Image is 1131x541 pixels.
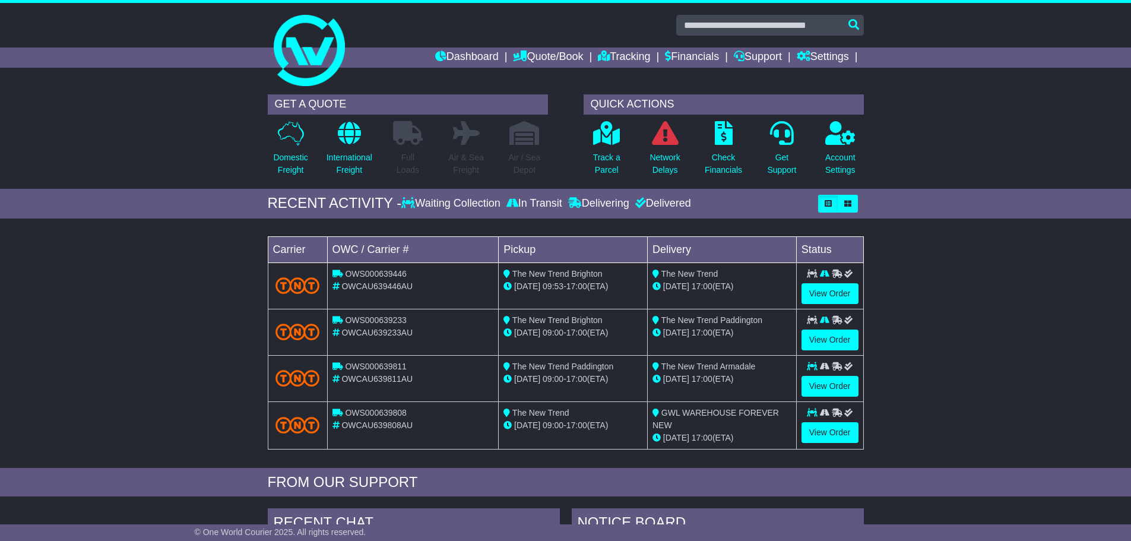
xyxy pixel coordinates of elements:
[566,374,587,384] span: 17:00
[766,121,797,183] a: GetSupport
[665,48,719,68] a: Financials
[650,151,680,176] p: Network Delays
[543,328,563,337] span: 09:00
[449,151,484,176] p: Air & Sea Freight
[512,408,569,417] span: The New Trend
[327,151,372,176] p: International Freight
[513,48,583,68] a: Quote/Book
[341,374,413,384] span: OWCAU639811AU
[593,151,620,176] p: Track a Parcel
[503,327,642,339] div: - (ETA)
[692,433,712,442] span: 17:00
[393,151,423,176] p: Full Loads
[512,315,603,325] span: The New Trend Brighton
[652,432,791,444] div: (ETA)
[341,328,413,337] span: OWCAU639233AU
[341,281,413,291] span: OWCAU639446AU
[593,121,621,183] a: Track aParcel
[275,370,320,386] img: TNT_Domestic.png
[801,376,858,397] a: View Order
[572,508,864,540] div: NOTICE BOARD
[652,373,791,385] div: (ETA)
[652,408,779,430] span: GWL WAREHOUSE FOREVER NEW
[661,315,762,325] span: The New Trend Paddington
[345,315,407,325] span: OWS000639233
[801,330,858,350] a: View Order
[825,121,856,183] a: AccountSettings
[345,408,407,417] span: OWS000639808
[509,151,541,176] p: Air / Sea Depot
[514,374,540,384] span: [DATE]
[326,121,373,183] a: InternationalFreight
[649,121,680,183] a: NetworkDelays
[652,280,791,293] div: (ETA)
[503,197,565,210] div: In Transit
[275,417,320,433] img: TNT_Domestic.png
[268,195,402,212] div: RECENT ACTIVITY -
[647,236,796,262] td: Delivery
[652,327,791,339] div: (ETA)
[195,527,366,537] span: © One World Courier 2025. All rights reserved.
[514,420,540,430] span: [DATE]
[268,474,864,491] div: FROM OUR SUPPORT
[584,94,864,115] div: QUICK ACTIONS
[273,151,308,176] p: Domestic Freight
[734,48,782,68] a: Support
[801,283,858,304] a: View Order
[565,197,632,210] div: Delivering
[275,324,320,340] img: TNT_Domestic.png
[692,328,712,337] span: 17:00
[801,422,858,443] a: View Order
[663,281,689,291] span: [DATE]
[512,269,603,279] span: The New Trend Brighton
[401,197,503,210] div: Waiting Collection
[499,236,648,262] td: Pickup
[543,420,563,430] span: 09:00
[566,281,587,291] span: 17:00
[705,151,742,176] p: Check Financials
[632,197,691,210] div: Delivered
[692,281,712,291] span: 17:00
[503,373,642,385] div: - (ETA)
[663,328,689,337] span: [DATE]
[512,362,613,371] span: The New Trend Paddington
[327,236,499,262] td: OWC / Carrier #
[273,121,308,183] a: DomesticFreight
[796,236,863,262] td: Status
[598,48,650,68] a: Tracking
[514,281,540,291] span: [DATE]
[566,420,587,430] span: 17:00
[566,328,587,337] span: 17:00
[435,48,499,68] a: Dashboard
[514,328,540,337] span: [DATE]
[767,151,796,176] p: Get Support
[268,94,548,115] div: GET A QUOTE
[503,419,642,432] div: - (ETA)
[661,362,756,371] span: The New Trend Armadale
[341,420,413,430] span: OWCAU639808AU
[503,280,642,293] div: - (ETA)
[704,121,743,183] a: CheckFinancials
[543,281,563,291] span: 09:53
[268,236,327,262] td: Carrier
[275,277,320,293] img: TNT_Domestic.png
[692,374,712,384] span: 17:00
[663,374,689,384] span: [DATE]
[661,269,718,279] span: The New Trend
[345,362,407,371] span: OWS000639811
[543,374,563,384] span: 09:00
[663,433,689,442] span: [DATE]
[345,269,407,279] span: OWS000639446
[268,508,560,540] div: RECENT CHAT
[825,151,856,176] p: Account Settings
[797,48,849,68] a: Settings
